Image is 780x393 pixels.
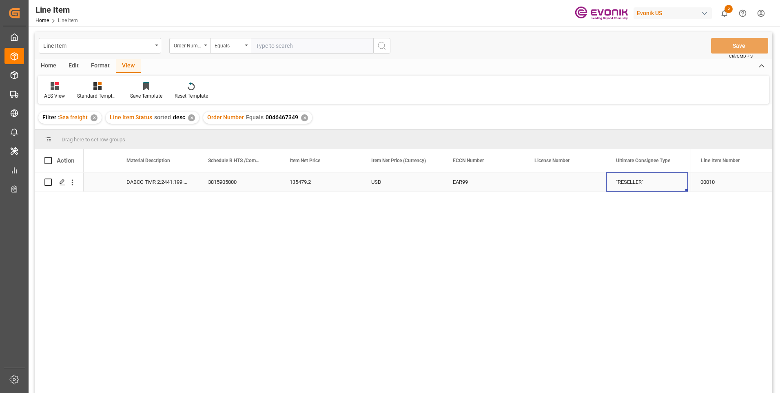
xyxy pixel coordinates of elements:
span: desc [173,114,185,121]
div: ✕ [188,114,195,121]
span: Item Net Price [290,158,320,163]
div: Action [57,157,74,164]
button: Save [711,38,768,54]
span: Sea freight [59,114,88,121]
span: Ultimate Consignee Type [616,158,670,163]
div: 135479.2 [280,172,361,192]
span: Equals [246,114,264,121]
span: Line Item Number [701,158,740,163]
span: Order Number [207,114,244,121]
span: Item Net Price (Currency) [371,158,426,163]
div: Format [85,59,116,73]
div: ✕ [91,114,97,121]
div: Home [35,59,62,73]
span: ECCN Number [453,158,484,163]
div: Line Item [35,4,78,16]
div: EAR99 [453,173,515,192]
div: Line Item [43,40,152,50]
button: search button [373,38,390,54]
a: Home [35,18,49,23]
div: Press SPACE to select this row. [691,172,772,192]
div: AES View [44,92,65,100]
div: Equals [215,40,242,49]
button: Evonik US [634,5,715,21]
span: License Number [534,158,569,163]
div: USD [361,172,443,192]
span: Filter : [42,114,59,121]
div: Edit [62,59,85,73]
div: DABCO TMR 2:2441:199:OU:P [117,172,198,192]
div: Standard Templates [77,92,118,100]
span: Schedule B HTS /Commodity Code (HS Code) [208,158,263,163]
button: Help Center [733,4,752,22]
span: Line Item Status [110,114,152,121]
div: ✕ [301,114,308,121]
div: Press SPACE to select this row. [35,172,84,192]
div: Reset Template [175,92,208,100]
div: 3815905000 [198,172,280,192]
div: Evonik US [634,7,712,19]
button: open menu [169,38,210,54]
div: IN [688,172,769,192]
span: Drag here to set row groups [62,136,125,143]
span: sorted [154,114,171,121]
span: 5 [725,5,733,13]
div: Save Template [130,92,162,100]
img: Evonik-brand-mark-Deep-Purple-RGB.jpeg_1700498283.jpeg [575,6,628,20]
div: "RESELLER" [606,172,688,192]
button: show 5 new notifications [715,4,733,22]
div: 00010 [691,172,772,192]
button: open menu [39,38,161,54]
span: Material Description [126,158,170,163]
span: Ctrl/CMD + S [729,53,753,59]
button: open menu [210,38,251,54]
div: Order Number [174,40,202,49]
div: View [116,59,141,73]
input: Type to search [251,38,373,54]
span: 0046467349 [266,114,298,121]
